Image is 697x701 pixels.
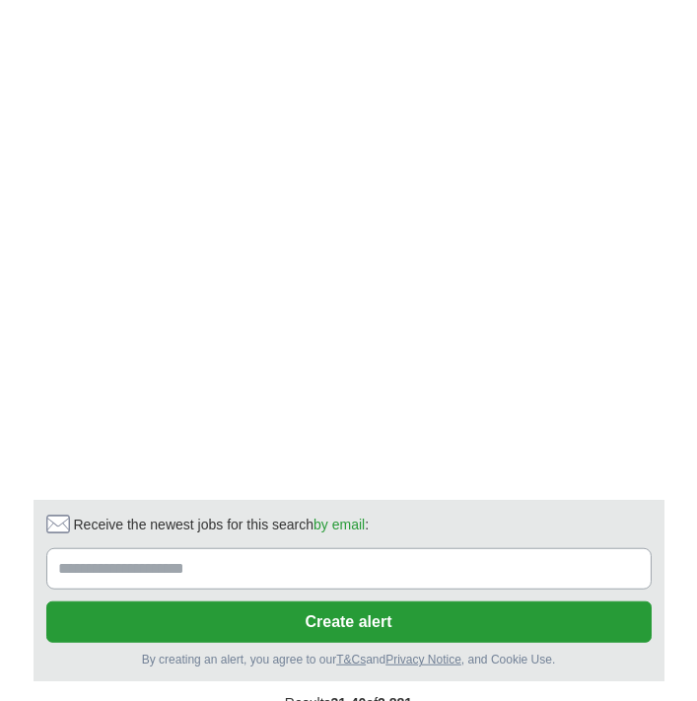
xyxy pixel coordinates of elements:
button: Create alert [46,601,652,643]
a: Privacy Notice [385,653,461,666]
a: T&Cs [336,653,366,666]
span: Receive the newest jobs for this search : [74,515,370,535]
div: By creating an alert, you agree to our and , and Cookie Use. [46,651,652,668]
a: by email [314,517,365,532]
